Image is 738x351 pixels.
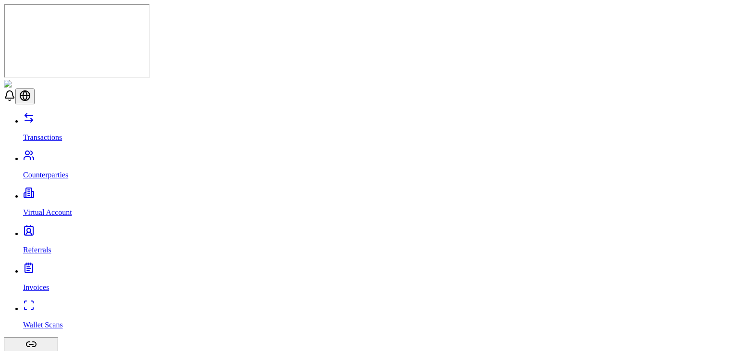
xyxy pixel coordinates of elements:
a: Invoices [23,267,734,292]
a: Wallet Scans [23,304,734,329]
p: Invoices [23,283,734,292]
a: Transactions [23,117,734,142]
p: Transactions [23,133,734,142]
p: Referrals [23,246,734,254]
p: Wallet Scans [23,321,734,329]
p: Virtual Account [23,208,734,217]
img: ShieldPay Logo [4,80,61,88]
a: Counterparties [23,154,734,179]
a: Virtual Account [23,192,734,217]
p: Counterparties [23,171,734,179]
a: Referrals [23,229,734,254]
